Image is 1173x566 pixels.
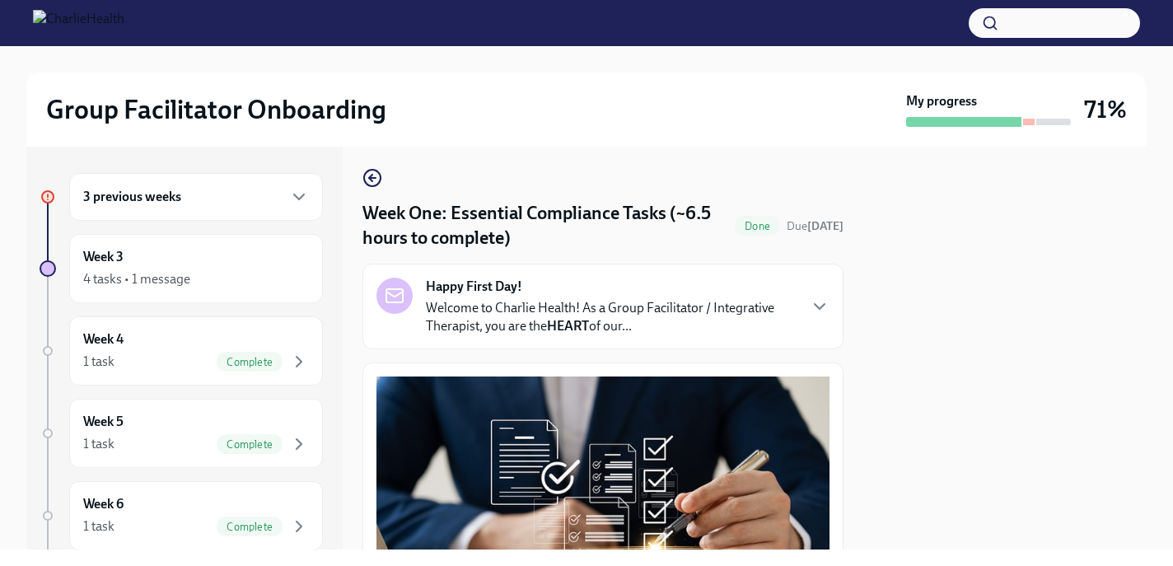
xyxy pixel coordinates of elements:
div: 1 task [83,353,114,371]
a: Week 61 taskComplete [40,481,323,550]
p: Welcome to Charlie Health! As a Group Facilitator / Integrative Therapist, you are the of our... [426,299,797,335]
img: CharlieHealth [33,10,124,36]
a: Week 51 taskComplete [40,399,323,468]
span: Complete [217,438,283,451]
span: Due [787,219,844,233]
strong: Happy First Day! [426,278,522,296]
h6: 3 previous weeks [83,188,181,206]
div: 3 previous weeks [69,173,323,221]
a: Week 41 taskComplete [40,316,323,386]
h6: Week 4 [83,330,124,348]
span: Complete [217,356,283,368]
a: Week 34 tasks • 1 message [40,234,323,303]
h6: Week 5 [83,413,124,431]
div: 4 tasks • 1 message [83,270,190,288]
div: 1 task [83,435,114,453]
h4: Week One: Essential Compliance Tasks (~6.5 hours to complete) [362,201,728,250]
strong: My progress [906,92,977,110]
span: Complete [217,521,283,533]
span: Done [735,220,780,232]
h2: Group Facilitator Onboarding [46,93,386,126]
span: August 4th, 2025 09:00 [787,218,844,234]
h6: Week 3 [83,248,124,266]
div: 1 task [83,517,114,536]
strong: HEART [547,318,589,334]
h6: Week 6 [83,495,124,513]
h3: 71% [1084,95,1127,124]
strong: [DATE] [807,219,844,233]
